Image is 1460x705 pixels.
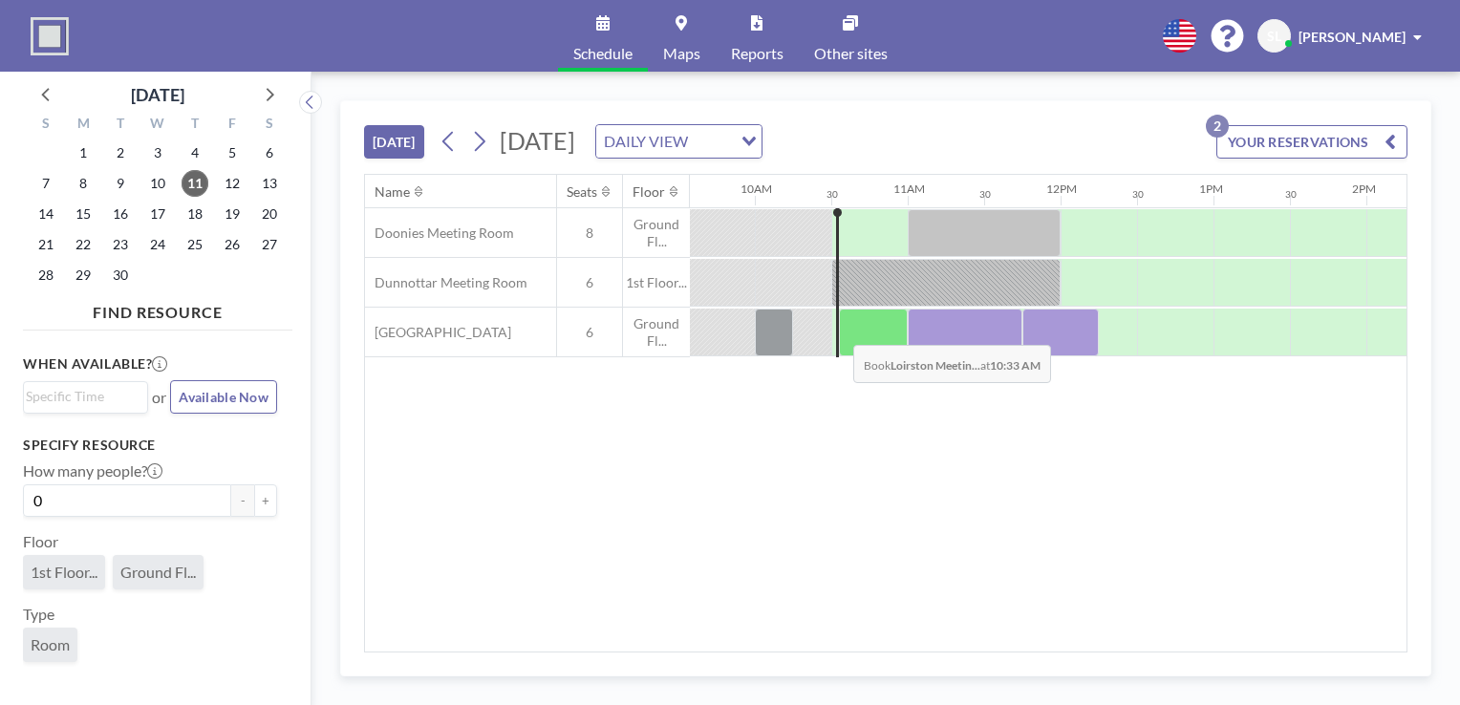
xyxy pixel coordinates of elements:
[176,113,213,138] div: T
[182,139,208,166] span: Thursday, September 4, 2025
[32,262,59,288] span: Sunday, September 28, 2025
[365,324,511,341] span: [GEOGRAPHIC_DATA]
[70,170,97,197] span: Monday, September 8, 2025
[31,17,69,55] img: organization-logo
[557,224,622,242] span: 8
[102,113,140,138] div: T
[23,532,58,551] label: Floor
[827,188,838,201] div: 30
[107,201,134,227] span: Tuesday, September 16, 2025
[28,113,65,138] div: S
[1199,182,1223,196] div: 1PM
[573,46,633,61] span: Schedule
[182,231,208,258] span: Thursday, September 25, 2025
[365,274,527,291] span: Dunnottar Meeting Room
[256,201,283,227] span: Saturday, September 20, 2025
[213,113,250,138] div: F
[1206,115,1229,138] p: 2
[140,113,177,138] div: W
[182,170,208,197] span: Thursday, September 11, 2025
[219,139,246,166] span: Friday, September 5, 2025
[31,563,97,582] span: 1st Floor...
[120,563,196,582] span: Ground Fl...
[1216,125,1407,159] button: YOUR RESERVATIONS2
[144,170,171,197] span: Wednesday, September 10, 2025
[557,324,622,341] span: 6
[70,262,97,288] span: Monday, September 29, 2025
[990,358,1041,373] b: 10:33 AM
[365,224,514,242] span: Doonies Meeting Room
[65,113,102,138] div: M
[107,262,134,288] span: Tuesday, September 30, 2025
[623,274,690,291] span: 1st Floor...
[1046,182,1077,196] div: 12PM
[23,295,292,322] h4: FIND RESOURCE
[623,216,690,249] span: Ground Fl...
[256,170,283,197] span: Saturday, September 13, 2025
[107,170,134,197] span: Tuesday, September 9, 2025
[32,201,59,227] span: Sunday, September 14, 2025
[32,231,59,258] span: Sunday, September 21, 2025
[219,170,246,197] span: Friday, September 12, 2025
[250,113,288,138] div: S
[256,231,283,258] span: Saturday, September 27, 2025
[375,183,410,201] div: Name
[219,201,246,227] span: Friday, September 19, 2025
[853,345,1051,383] span: Book at
[1352,182,1376,196] div: 2PM
[70,231,97,258] span: Monday, September 22, 2025
[694,129,730,154] input: Search for option
[107,139,134,166] span: Tuesday, September 2, 2025
[1285,188,1297,201] div: 30
[1132,188,1144,201] div: 30
[179,389,268,405] span: Available Now
[893,182,925,196] div: 11AM
[663,46,700,61] span: Maps
[32,170,59,197] span: Sunday, September 7, 2025
[596,125,762,158] div: Search for option
[144,231,171,258] span: Wednesday, September 24, 2025
[254,484,277,517] button: +
[633,183,665,201] div: Floor
[70,139,97,166] span: Monday, September 1, 2025
[364,125,424,159] button: [DATE]
[567,183,597,201] div: Seats
[144,201,171,227] span: Wednesday, September 17, 2025
[1267,28,1281,45] span: SL
[231,484,254,517] button: -
[23,461,162,481] label: How many people?
[623,315,690,349] span: Ground Fl...
[500,126,575,155] span: [DATE]
[182,201,208,227] span: Thursday, September 18, 2025
[26,386,137,407] input: Search for option
[23,605,54,624] label: Type
[979,188,991,201] div: 30
[256,139,283,166] span: Saturday, September 6, 2025
[1299,29,1406,45] span: [PERSON_NAME]
[731,46,784,61] span: Reports
[144,139,171,166] span: Wednesday, September 3, 2025
[814,46,888,61] span: Other sites
[600,129,692,154] span: DAILY VIEW
[24,382,147,411] div: Search for option
[31,635,70,654] span: Room
[131,81,184,108] div: [DATE]
[70,201,97,227] span: Monday, September 15, 2025
[152,388,166,407] span: or
[741,182,772,196] div: 10AM
[891,358,980,373] b: Loirston Meetin...
[23,437,277,454] h3: Specify resource
[170,380,277,414] button: Available Now
[219,231,246,258] span: Friday, September 26, 2025
[107,231,134,258] span: Tuesday, September 23, 2025
[557,274,622,291] span: 6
